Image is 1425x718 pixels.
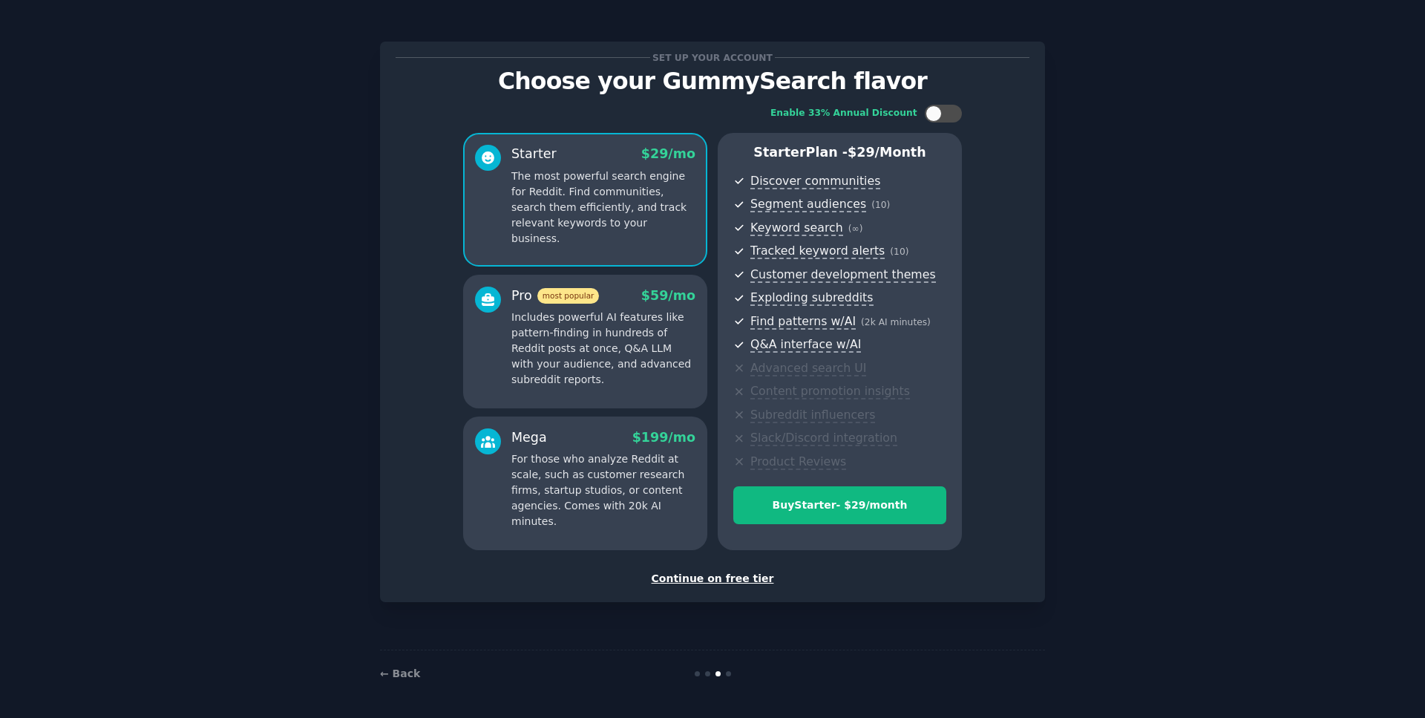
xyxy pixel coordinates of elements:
[750,454,846,470] span: Product Reviews
[750,431,897,446] span: Slack/Discord integration
[511,428,547,447] div: Mega
[848,223,863,234] span: ( ∞ )
[511,451,695,529] p: For those who analyze Reddit at scale, such as customer research firms, startup studios, or conte...
[396,571,1029,587] div: Continue on free tier
[650,50,776,65] span: Set up your account
[750,197,866,212] span: Segment audiences
[770,107,917,120] div: Enable 33% Annual Discount
[632,430,695,445] span: $ 199 /mo
[733,143,946,162] p: Starter Plan -
[890,247,908,257] span: ( 10 )
[750,408,875,423] span: Subreddit influencers
[511,145,557,163] div: Starter
[380,668,420,679] a: ← Back
[750,384,910,399] span: Content promotion insights
[871,200,890,210] span: ( 10 )
[734,497,946,513] div: Buy Starter - $ 29 /month
[848,145,926,160] span: $ 29 /month
[750,361,866,376] span: Advanced search UI
[750,337,861,353] span: Q&A interface w/AI
[750,221,843,236] span: Keyword search
[750,267,936,283] span: Customer development themes
[511,310,695,388] p: Includes powerful AI features like pattern-finding in hundreds of Reddit posts at once, Q&A LLM w...
[511,169,695,247] p: The most powerful search engine for Reddit. Find communities, search them efficiently, and track ...
[861,317,931,327] span: ( 2k AI minutes )
[750,290,873,306] span: Exploding subreddits
[641,288,695,303] span: $ 59 /mo
[750,244,885,259] span: Tracked keyword alerts
[641,146,695,161] span: $ 29 /mo
[396,68,1029,94] p: Choose your GummySearch flavor
[750,174,880,189] span: Discover communities
[511,287,599,305] div: Pro
[733,486,946,524] button: BuyStarter- $29/month
[537,288,600,304] span: most popular
[750,314,856,330] span: Find patterns w/AI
